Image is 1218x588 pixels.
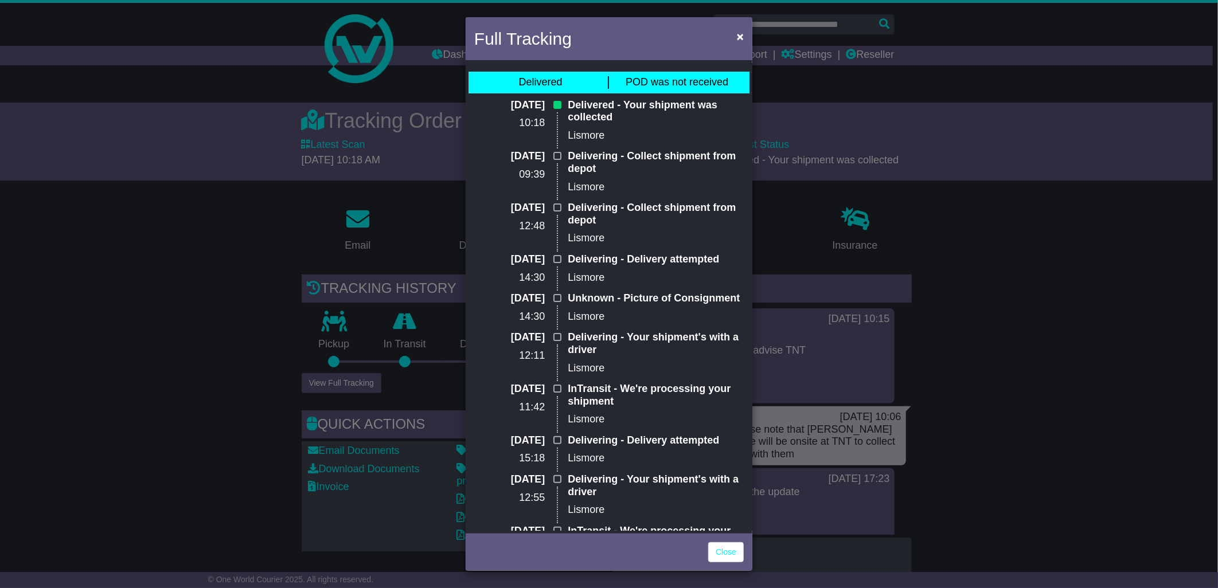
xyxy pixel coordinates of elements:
p: Lismore [568,232,744,245]
a: Close [708,542,744,562]
p: Delivering - Your shipment's with a driver [568,473,744,498]
p: Delivered - Your shipment was collected [568,99,744,124]
p: Unknown - Picture of Consignment [568,292,744,305]
p: 09:39 [474,168,545,181]
p: Lismore [568,504,744,516]
p: Lismore [568,413,744,426]
p: 14:30 [474,311,545,323]
p: [DATE] [474,434,545,447]
p: [DATE] [474,331,545,344]
p: [DATE] [474,253,545,266]
p: 14:30 [474,272,545,284]
p: Delivering - Collect shipment from depot [568,150,744,175]
p: 11:42 [474,401,545,414]
p: [DATE] [474,292,545,305]
p: 10:18 [474,117,545,130]
p: InTransit - We're processing your shipment [568,383,744,407]
p: InTransit - We're processing your shipment [568,525,744,550]
p: Delivering - Delivery attempted [568,253,744,266]
span: × [737,30,744,43]
p: [DATE] [474,525,545,538]
span: POD was not received [626,76,728,88]
p: Lismore [568,311,744,323]
p: [DATE] [474,383,545,395]
h4: Full Tracking [474,26,572,52]
p: 12:48 [474,220,545,233]
p: Lismore [568,181,744,194]
p: [DATE] [474,202,545,214]
p: [DATE] [474,99,545,112]
p: 15:18 [474,452,545,465]
p: 12:11 [474,350,545,362]
p: [DATE] [474,150,545,163]
p: Lismore [568,362,744,375]
p: [DATE] [474,473,545,486]
p: Delivering - Your shipment's with a driver [568,331,744,356]
div: Delivered [518,76,562,89]
button: Close [731,25,749,48]
p: Lismore [568,452,744,465]
p: Lismore [568,130,744,142]
p: Delivering - Delivery attempted [568,434,744,447]
p: Lismore [568,272,744,284]
p: 12:55 [474,492,545,504]
p: Delivering - Collect shipment from depot [568,202,744,226]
